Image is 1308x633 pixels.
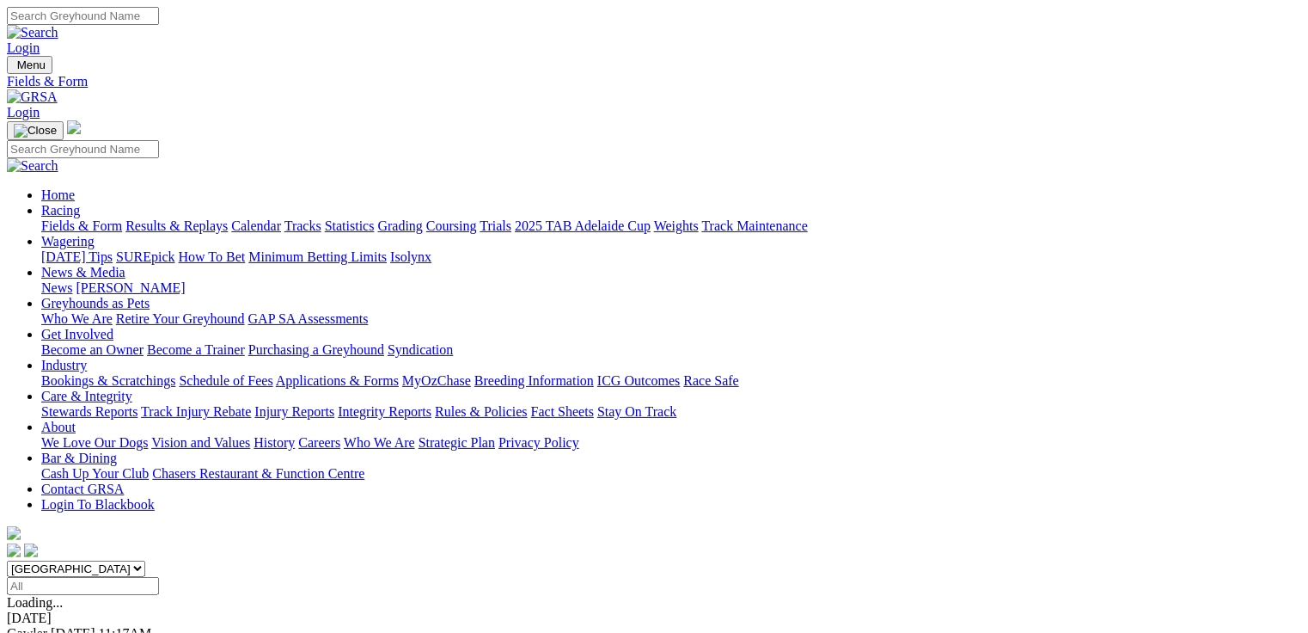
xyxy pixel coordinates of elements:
input: Search [7,140,159,158]
div: Get Involved [41,342,1301,358]
a: Stay On Track [597,404,676,419]
a: Statistics [325,218,375,233]
a: Vision and Values [151,435,250,450]
a: Weights [654,218,699,233]
a: Industry [41,358,87,372]
a: Careers [298,435,340,450]
a: Tracks [284,218,321,233]
a: Become a Trainer [147,342,245,357]
a: MyOzChase [402,373,471,388]
input: Search [7,7,159,25]
a: News & Media [41,265,125,280]
img: logo-grsa-white.png [67,120,81,134]
a: Injury Reports [254,404,334,419]
a: [DATE] Tips [41,249,113,264]
img: twitter.svg [24,544,38,557]
a: Racing [41,203,80,218]
a: Who We Are [344,435,415,450]
a: ICG Outcomes [597,373,680,388]
div: Wagering [41,249,1301,265]
a: [PERSON_NAME] [76,280,185,295]
div: Racing [41,218,1301,234]
div: [DATE] [7,611,1301,626]
div: Bar & Dining [41,466,1301,482]
a: Get Involved [41,327,113,341]
a: News [41,280,72,295]
img: Search [7,25,58,40]
a: Who We Are [41,311,113,326]
a: Race Safe [683,373,738,388]
a: Login [7,40,40,55]
a: Bar & Dining [41,451,117,465]
div: Greyhounds as Pets [41,311,1301,327]
a: Login To Blackbook [41,497,155,512]
a: Strategic Plan [419,435,495,450]
button: Toggle navigation [7,121,64,140]
a: Stewards Reports [41,404,138,419]
span: Menu [17,58,46,71]
a: Fields & Form [7,74,1301,89]
a: How To Bet [179,249,246,264]
img: logo-grsa-white.png [7,526,21,540]
span: Loading... [7,595,63,610]
button: Toggle navigation [7,56,52,74]
a: Minimum Betting Limits [248,249,387,264]
a: Rules & Policies [435,404,528,419]
a: Track Maintenance [702,218,808,233]
a: Bookings & Scratchings [41,373,175,388]
a: Greyhounds as Pets [41,296,150,310]
a: Contact GRSA [41,482,124,496]
a: GAP SA Assessments [248,311,369,326]
img: Close [14,124,57,138]
a: Applications & Forms [276,373,399,388]
a: Chasers Restaurant & Function Centre [152,466,364,481]
a: Integrity Reports [338,404,431,419]
a: Grading [378,218,423,233]
a: Syndication [388,342,453,357]
a: Breeding Information [474,373,594,388]
a: History [254,435,295,450]
div: News & Media [41,280,1301,296]
div: Industry [41,373,1301,389]
a: About [41,420,76,434]
a: Results & Replays [125,218,228,233]
a: Retire Your Greyhound [116,311,245,326]
img: Search [7,158,58,174]
a: Fact Sheets [531,404,594,419]
a: Cash Up Your Club [41,466,149,481]
input: Select date [7,577,159,595]
img: GRSA [7,89,58,105]
a: Home [41,187,75,202]
a: Care & Integrity [41,389,132,403]
a: Schedule of Fees [179,373,272,388]
a: Purchasing a Greyhound [248,342,384,357]
a: SUREpick [116,249,174,264]
img: facebook.svg [7,544,21,557]
a: Trials [480,218,511,233]
a: Coursing [426,218,477,233]
a: Isolynx [390,249,431,264]
a: Fields & Form [41,218,122,233]
a: Become an Owner [41,342,144,357]
a: Login [7,105,40,120]
a: We Love Our Dogs [41,435,148,450]
a: Calendar [231,218,281,233]
a: Track Injury Rebate [141,404,251,419]
a: 2025 TAB Adelaide Cup [515,218,651,233]
a: Wagering [41,234,95,249]
a: Privacy Policy [498,435,579,450]
div: Care & Integrity [41,404,1301,420]
div: About [41,435,1301,451]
